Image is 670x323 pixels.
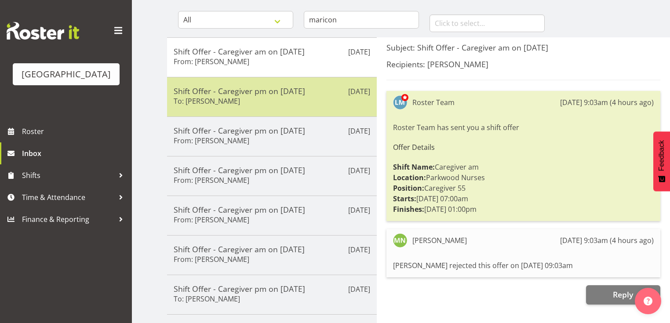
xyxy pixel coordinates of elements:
[174,176,249,185] h6: From: [PERSON_NAME]
[386,59,660,69] h5: Recipients: [PERSON_NAME]
[393,143,654,151] h6: Offer Details
[174,294,240,303] h6: To: [PERSON_NAME]
[22,169,114,182] span: Shifts
[393,258,654,273] div: [PERSON_NAME] rejected this offer on [DATE] 09:03am
[7,22,79,40] img: Rosterit website logo
[174,97,240,105] h6: To: [PERSON_NAME]
[393,204,424,214] strong: Finishes:
[174,244,370,254] h5: Shift Offer - Caregiver am on [DATE]
[22,125,127,138] span: Roster
[658,140,666,171] span: Feedback
[174,205,370,214] h5: Shift Offer - Caregiver pm on [DATE]
[613,289,633,300] span: Reply
[348,244,370,255] p: [DATE]
[304,11,419,29] input: Search
[174,165,370,175] h5: Shift Offer - Caregiver pm on [DATE]
[393,194,416,203] strong: Starts:
[393,162,435,172] strong: Shift Name:
[348,284,370,294] p: [DATE]
[386,43,660,52] h5: Subject: Shift Offer - Caregiver am on [DATE]
[430,15,545,32] input: Click to select...
[653,131,670,191] button: Feedback - Show survey
[348,205,370,215] p: [DATE]
[348,47,370,57] p: [DATE]
[22,68,111,81] div: [GEOGRAPHIC_DATA]
[174,86,370,96] h5: Shift Offer - Caregiver pm on [DATE]
[393,183,424,193] strong: Position:
[22,213,114,226] span: Finance & Reporting
[348,86,370,97] p: [DATE]
[393,120,654,217] div: Roster Team has sent you a shift offer Caregiver am Parkwood Nurses Caregiver 55 [DATE] 07:00am [...
[412,97,455,108] div: Roster Team
[174,47,370,56] h5: Shift Offer - Caregiver am on [DATE]
[174,126,370,135] h5: Shift Offer - Caregiver pm on [DATE]
[22,191,114,204] span: Time & Attendance
[560,235,654,246] div: [DATE] 9:03am (4 hours ago)
[174,136,249,145] h6: From: [PERSON_NAME]
[393,95,407,109] img: lesley-mckenzie127.jpg
[174,284,370,294] h5: Shift Offer - Caregiver pm on [DATE]
[393,233,407,247] img: maricon-nillo10859.jpg
[644,297,652,305] img: help-xxl-2.png
[174,255,249,264] h6: From: [PERSON_NAME]
[174,215,249,224] h6: From: [PERSON_NAME]
[22,147,127,160] span: Inbox
[174,57,249,66] h6: From: [PERSON_NAME]
[348,126,370,136] p: [DATE]
[412,235,467,246] div: [PERSON_NAME]
[560,97,654,108] div: [DATE] 9:03am (4 hours ago)
[393,173,426,182] strong: Location:
[586,285,660,305] button: Reply
[348,165,370,176] p: [DATE]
